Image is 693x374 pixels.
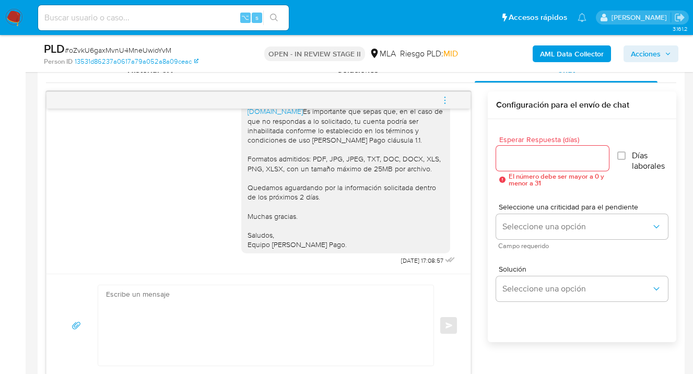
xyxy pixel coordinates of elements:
[400,48,458,60] span: Riesgo PLD:
[255,13,259,22] span: s
[401,256,443,265] span: [DATE] 17:08:57
[533,45,611,62] button: AML Data Collector
[617,151,626,160] input: Días laborales
[612,13,671,22] p: juanpablo.jfernandez@mercadolibre.com
[499,265,671,273] span: Solución
[428,88,462,113] button: menu-action
[502,284,651,294] span: Seleccione una opción
[502,221,651,232] span: Seleccione una opción
[624,45,678,62] button: Acciones
[674,12,685,23] a: Salir
[44,57,73,66] b: Person ID
[540,45,604,62] b: AML Data Collector
[499,136,612,144] span: Esperar Respuesta (días)
[673,25,688,33] span: 3.161.2
[65,45,171,55] span: # oZvkU6gaxMvnU4MneUwioYvM
[578,13,586,22] a: Notificaciones
[264,46,365,61] p: OPEN - IN REVIEW STAGE II
[38,11,289,25] input: Buscar usuario o caso...
[499,203,671,211] span: Seleccione una criticidad para el pendiente
[631,45,661,62] span: Acciones
[263,10,285,25] button: search-icon
[75,57,198,66] a: 13531d86237a0617a79a052a8a09ceac
[509,12,567,23] span: Accesos rápidos
[44,40,65,57] b: PLD
[632,150,668,171] span: Días laborales
[241,13,249,22] span: ⌥
[443,48,458,60] span: MID
[498,243,670,249] span: Campo requerido
[496,100,668,110] h3: Configuración para el envío de chat
[496,276,668,301] button: Seleccione una opción
[369,48,396,60] div: MLA
[496,214,668,239] button: Seleccione una opción
[496,151,609,165] input: days_to_wait
[509,173,606,186] span: El número debe ser mayor a 0 y menor a 31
